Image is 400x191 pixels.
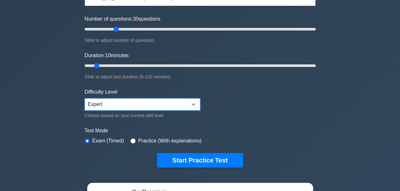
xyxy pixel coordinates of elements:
[85,73,316,81] div: Slide to adjust test duration (5-120 minutes)
[85,36,316,44] div: Slide to adjust number of questions
[157,153,243,168] button: Start Practice Test
[105,53,111,58] span: 10
[85,88,117,96] label: Difficulty Level
[85,112,200,119] div: Choose based on your current skill level
[85,127,316,135] label: Test Mode
[133,16,139,22] span: 30
[85,52,129,59] label: Duration: minutes
[85,15,160,23] label: Number of questions: questions
[92,137,124,145] label: Exam (Timed)
[138,137,201,145] label: Practice (With explanations)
